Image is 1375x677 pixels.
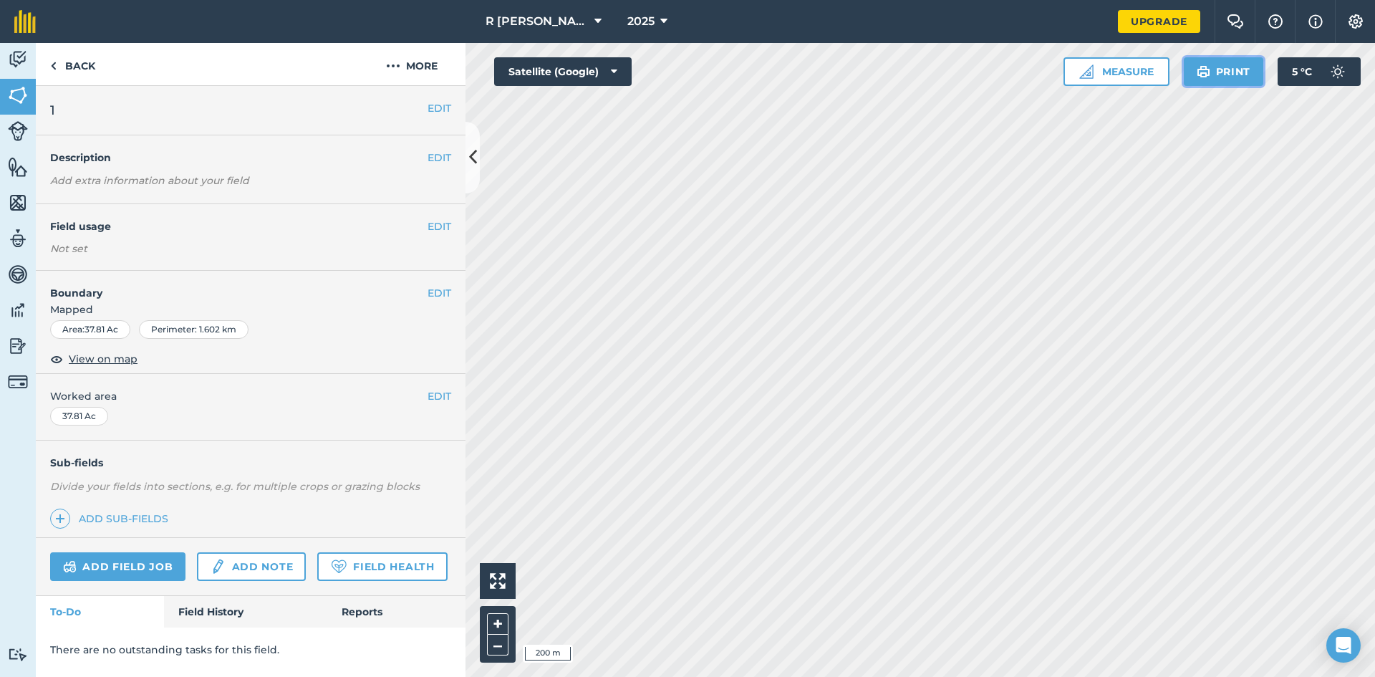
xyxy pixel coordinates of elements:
a: Add note [197,552,306,581]
img: svg+xml;base64,PD94bWwgdmVyc2lvbj0iMS4wIiBlbmNvZGluZz0idXRmLTgiPz4KPCEtLSBHZW5lcmF0b3I6IEFkb2JlIE... [8,335,28,357]
a: Field Health [317,552,447,581]
span: 1 [50,100,55,120]
em: Divide your fields into sections, e.g. for multiple crops or grazing blocks [50,480,420,493]
img: Four arrows, one pointing top left, one top right, one bottom right and the last bottom left [490,573,506,589]
img: fieldmargin Logo [14,10,36,33]
a: Upgrade [1118,10,1200,33]
button: Satellite (Google) [494,57,632,86]
img: svg+xml;base64,PHN2ZyB4bWxucz0iaHR0cDovL3d3dy53My5vcmcvMjAwMC9zdmciIHdpZHRoPSI5IiBoZWlnaHQ9IjI0Ii... [50,57,57,75]
img: svg+xml;base64,PD94bWwgdmVyc2lvbj0iMS4wIiBlbmNvZGluZz0idXRmLTgiPz4KPCEtLSBHZW5lcmF0b3I6IEFkb2JlIE... [8,49,28,70]
span: 5 ° C [1292,57,1312,86]
img: svg+xml;base64,PD94bWwgdmVyc2lvbj0iMS4wIiBlbmNvZGluZz0idXRmLTgiPz4KPCEtLSBHZW5lcmF0b3I6IEFkb2JlIE... [210,558,226,575]
img: svg+xml;base64,PHN2ZyB4bWxucz0iaHR0cDovL3d3dy53My5vcmcvMjAwMC9zdmciIHdpZHRoPSIyMCIgaGVpZ2h0PSIyNC... [386,57,400,75]
img: svg+xml;base64,PD94bWwgdmVyc2lvbj0iMS4wIiBlbmNvZGluZz0idXRmLTgiPz4KPCEtLSBHZW5lcmF0b3I6IEFkb2JlIE... [1323,57,1352,86]
div: Perimeter : 1.602 km [139,320,249,339]
p: There are no outstanding tasks for this field. [50,642,451,658]
span: Mapped [36,302,465,317]
img: A question mark icon [1267,14,1284,29]
button: More [358,43,465,85]
img: svg+xml;base64,PHN2ZyB4bWxucz0iaHR0cDovL3d3dy53My5vcmcvMjAwMC9zdmciIHdpZHRoPSI1NiIgaGVpZ2h0PSI2MC... [8,192,28,213]
img: svg+xml;base64,PHN2ZyB4bWxucz0iaHR0cDovL3d3dy53My5vcmcvMjAwMC9zdmciIHdpZHRoPSIxNCIgaGVpZ2h0PSIyNC... [55,510,65,527]
img: svg+xml;base64,PHN2ZyB4bWxucz0iaHR0cDovL3d3dy53My5vcmcvMjAwMC9zdmciIHdpZHRoPSIxOCIgaGVpZ2h0PSIyNC... [50,350,63,368]
img: Two speech bubbles overlapping with the left bubble in the forefront [1227,14,1244,29]
img: svg+xml;base64,PD94bWwgdmVyc2lvbj0iMS4wIiBlbmNvZGluZz0idXRmLTgiPz4KPCEtLSBHZW5lcmF0b3I6IEFkb2JlIE... [8,228,28,249]
img: Ruler icon [1079,64,1094,79]
button: EDIT [428,388,451,404]
div: Open Intercom Messenger [1326,628,1361,663]
button: Print [1184,57,1264,86]
em: Add extra information about your field [50,174,249,187]
a: Field History [164,596,327,628]
a: Reports [327,596,465,628]
img: svg+xml;base64,PHN2ZyB4bWxucz0iaHR0cDovL3d3dy53My5vcmcvMjAwMC9zdmciIHdpZHRoPSI1NiIgaGVpZ2h0PSI2MC... [8,85,28,106]
button: EDIT [428,150,451,165]
button: – [487,635,508,656]
h4: Field usage [50,219,428,234]
img: svg+xml;base64,PD94bWwgdmVyc2lvbj0iMS4wIiBlbmNvZGluZz0idXRmLTgiPz4KPCEtLSBHZW5lcmF0b3I6IEFkb2JlIE... [8,372,28,392]
h4: Sub-fields [36,455,465,471]
button: + [487,613,508,635]
a: Add field job [50,552,185,581]
img: svg+xml;base64,PD94bWwgdmVyc2lvbj0iMS4wIiBlbmNvZGluZz0idXRmLTgiPz4KPCEtLSBHZW5lcmF0b3I6IEFkb2JlIE... [8,648,28,661]
a: Add sub-fields [50,509,174,529]
img: svg+xml;base64,PD94bWwgdmVyc2lvbj0iMS4wIiBlbmNvZGluZz0idXRmLTgiPz4KPCEtLSBHZW5lcmF0b3I6IEFkb2JlIE... [8,264,28,285]
button: EDIT [428,219,451,234]
img: svg+xml;base64,PHN2ZyB4bWxucz0iaHR0cDovL3d3dy53My5vcmcvMjAwMC9zdmciIHdpZHRoPSI1NiIgaGVpZ2h0PSI2MC... [8,156,28,178]
img: svg+xml;base64,PD94bWwgdmVyc2lvbj0iMS4wIiBlbmNvZGluZz0idXRmLTgiPz4KPCEtLSBHZW5lcmF0b3I6IEFkb2JlIE... [63,558,77,575]
button: 5 °C [1278,57,1361,86]
span: 2025 [627,13,655,30]
div: 37.81 Ac [50,407,108,426]
div: Area : 37.81 Ac [50,320,130,339]
h4: Boundary [36,271,428,301]
img: A cog icon [1347,14,1364,29]
div: Not set [50,241,451,256]
img: svg+xml;base64,PD94bWwgdmVyc2lvbj0iMS4wIiBlbmNvZGluZz0idXRmLTgiPz4KPCEtLSBHZW5lcmF0b3I6IEFkb2JlIE... [8,299,28,321]
button: EDIT [428,100,451,116]
a: To-Do [36,596,164,628]
img: svg+xml;base64,PHN2ZyB4bWxucz0iaHR0cDovL3d3dy53My5vcmcvMjAwMC9zdmciIHdpZHRoPSIxOSIgaGVpZ2h0PSIyNC... [1197,63,1210,80]
span: Worked area [50,388,451,404]
a: Back [36,43,110,85]
span: View on map [69,351,137,367]
h4: Description [50,150,451,165]
button: EDIT [428,285,451,301]
img: svg+xml;base64,PD94bWwgdmVyc2lvbj0iMS4wIiBlbmNvZGluZz0idXRmLTgiPz4KPCEtLSBHZW5lcmF0b3I6IEFkb2JlIE... [8,121,28,141]
button: View on map [50,350,137,368]
span: R [PERSON_NAME] Farming [486,13,589,30]
img: svg+xml;base64,PHN2ZyB4bWxucz0iaHR0cDovL3d3dy53My5vcmcvMjAwMC9zdmciIHdpZHRoPSIxNyIgaGVpZ2h0PSIxNy... [1308,13,1323,30]
button: Measure [1063,57,1169,86]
